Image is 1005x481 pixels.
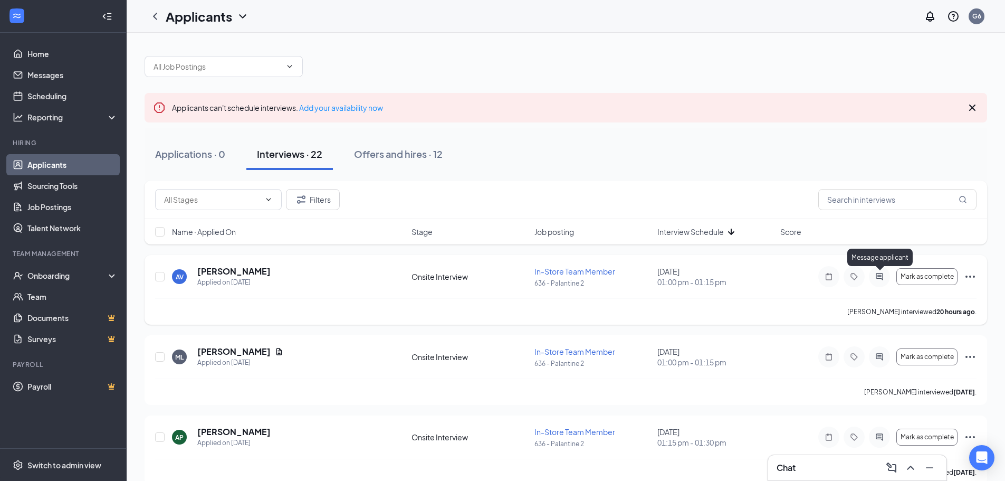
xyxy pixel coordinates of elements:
[969,445,994,470] div: Open Intercom Messenger
[285,62,294,71] svg: ChevronDown
[657,346,774,367] div: [DATE]
[166,7,232,25] h1: Applicants
[175,433,184,442] div: AP
[354,147,443,161] div: Offers and hires · 12
[847,307,977,316] p: [PERSON_NAME] interviewed .
[964,351,977,363] svg: Ellipses
[923,461,936,474] svg: Minimize
[953,388,975,396] b: [DATE]
[27,43,118,64] a: Home
[13,360,116,369] div: Payroll
[153,101,166,114] svg: Error
[901,353,954,361] span: Mark as complete
[264,195,273,204] svg: ChevronDown
[27,376,118,397] a: PayrollCrown
[822,353,835,361] svg: Note
[959,195,967,204] svg: MagnifyingGlass
[27,154,118,175] a: Applicants
[27,270,109,281] div: Onboarding
[13,249,116,258] div: Team Management
[777,462,796,474] h3: Chat
[27,460,101,470] div: Switch to admin view
[966,101,979,114] svg: Cross
[176,272,184,281] div: AV
[953,468,975,476] b: [DATE]
[780,227,801,237] span: Score
[657,227,724,237] span: Interview Schedule
[947,10,960,23] svg: QuestionInfo
[286,189,340,210] button: Filter Filters
[534,359,651,368] p: 636 - Palantine 2
[27,175,118,196] a: Sourcing Tools
[924,10,936,23] svg: Notifications
[257,147,322,161] div: Interviews · 22
[12,11,22,21] svg: WorkstreamLogo
[164,194,260,205] input: All Stages
[964,431,977,444] svg: Ellipses
[864,388,977,397] p: [PERSON_NAME] interviewed .
[534,347,615,356] span: In-Store Team Member
[904,461,917,474] svg: ChevronUp
[27,196,118,218] a: Job Postings
[901,273,954,280] span: Mark as complete
[197,426,271,438] h5: [PERSON_NAME]
[873,353,886,361] svg: ActiveChat
[149,10,161,23] svg: ChevronLeft
[275,347,283,356] svg: Document
[13,460,23,470] svg: Settings
[295,193,308,206] svg: Filter
[13,270,23,281] svg: UserCheck
[299,103,383,112] a: Add your availability now
[175,353,184,362] div: ML
[534,227,574,237] span: Job posting
[848,272,860,281] svg: Tag
[534,267,615,276] span: In-Store Team Member
[896,348,958,365] button: Mark as complete
[534,439,651,448] p: 636 - Palantine 2
[27,64,118,86] a: Messages
[27,286,118,307] a: Team
[873,272,886,281] svg: ActiveChat
[822,433,835,441] svg: Note
[197,438,271,448] div: Applied on [DATE]
[847,249,913,266] div: Message applicant
[172,103,383,112] span: Applicants can't schedule interviews.
[102,11,112,22] svg: Collapse
[964,270,977,283] svg: Ellipses
[27,307,118,328] a: DocumentsCrown
[657,266,774,287] div: [DATE]
[657,437,774,448] span: 01:15 pm - 01:30 pm
[13,138,116,147] div: Hiring
[411,227,433,237] span: Stage
[411,271,528,282] div: Onsite Interview
[725,225,738,238] svg: ArrowDown
[657,357,774,367] span: 01:00 pm - 01:15 pm
[936,308,975,316] b: 20 hours ago
[921,459,938,476] button: Minimize
[818,189,977,210] input: Search in interviews
[657,427,774,448] div: [DATE]
[154,61,281,72] input: All Job Postings
[972,12,981,21] div: G6
[411,432,528,442] div: Onsite Interview
[197,346,271,357] h5: [PERSON_NAME]
[27,328,118,350] a: SurveysCrown
[534,279,651,288] p: 636 - Palantine 2
[883,459,900,476] button: ComposeMessage
[896,429,958,446] button: Mark as complete
[197,277,271,288] div: Applied on [DATE]
[13,112,23,122] svg: Analysis
[901,433,954,441] span: Mark as complete
[27,218,118,239] a: Talent Network
[885,461,898,474] svg: ComposeMessage
[657,277,774,287] span: 01:00 pm - 01:15 pm
[896,268,958,285] button: Mark as complete
[411,352,528,362] div: Onsite Interview
[848,353,860,361] svg: Tag
[534,427,615,437] span: In-Store Team Member
[822,272,835,281] svg: Note
[197,357,283,368] div: Applied on [DATE]
[172,227,236,237] span: Name · Applied On
[873,433,886,441] svg: ActiveChat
